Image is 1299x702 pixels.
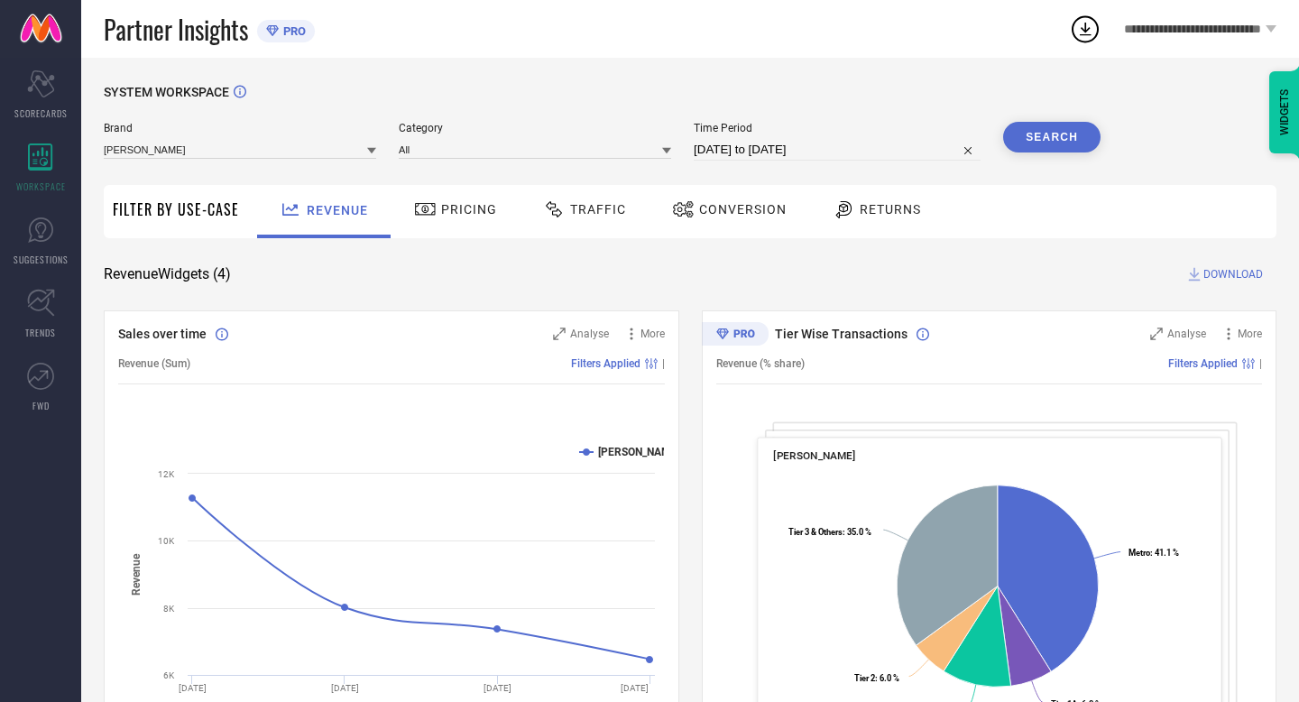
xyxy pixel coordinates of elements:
text: [DATE] [621,683,649,693]
tspan: Metro [1128,548,1149,558]
span: PRO [279,24,306,38]
text: : 6.0 % [854,673,899,683]
svg: Zoom [1150,328,1163,340]
span: SCORECARDS [14,106,68,120]
span: Analyse [570,328,609,340]
span: More [640,328,665,340]
span: SYSTEM WORKSPACE [104,85,229,99]
span: Revenue Widgets ( 4 ) [104,265,231,283]
text: 10K [158,536,175,546]
text: [DATE] [179,683,207,693]
text: 6K [163,670,175,680]
text: : 35.0 % [788,527,871,537]
svg: Zoom [553,328,566,340]
span: Brand [104,122,376,134]
text: 12K [158,469,175,479]
span: Time Period [694,122,981,134]
div: Premium [702,322,769,349]
div: Open download list [1069,13,1101,45]
span: Category [399,122,671,134]
span: Tier Wise Transactions [775,327,907,341]
span: Traffic [570,202,626,217]
tspan: Revenue [130,552,143,595]
text: [DATE] [331,683,359,693]
span: Filters Applied [1168,357,1238,370]
span: Revenue (% share) [716,357,805,370]
span: | [662,357,665,370]
span: SUGGESTIONS [14,253,69,266]
span: Partner Insights [104,11,248,48]
span: More [1238,328,1262,340]
text: 8K [163,604,175,614]
span: Returns [860,202,921,217]
span: Filters Applied [571,357,640,370]
span: | [1259,357,1262,370]
span: Sales over time [118,327,207,341]
span: Revenue (Sum) [118,357,190,370]
text: : 41.1 % [1128,548,1178,558]
span: TRENDS [25,326,56,339]
text: [DATE] [484,683,511,693]
text: [PERSON_NAME] [598,446,680,458]
span: FWD [32,399,50,412]
input: Select time period [694,139,981,161]
span: [PERSON_NAME] [773,449,855,462]
button: Search [1003,122,1101,152]
tspan: Tier 3 & Others [788,527,843,537]
tspan: Tier 2 [854,673,875,683]
span: Filter By Use-Case [113,199,239,220]
span: Revenue [307,203,368,217]
span: DOWNLOAD [1203,265,1263,283]
span: WORKSPACE [16,180,66,193]
span: Conversion [699,202,787,217]
span: Analyse [1167,328,1206,340]
span: Pricing [441,202,497,217]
